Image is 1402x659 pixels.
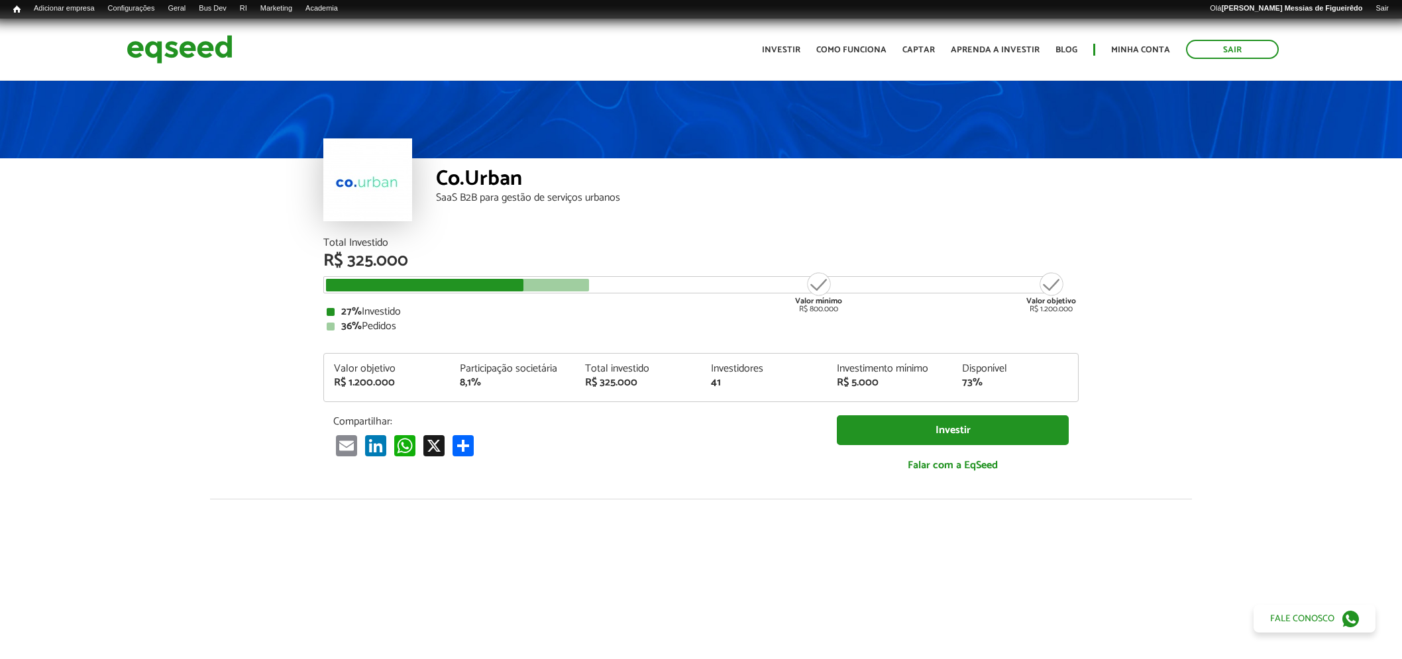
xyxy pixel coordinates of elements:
div: Pedidos [327,321,1075,332]
a: X [421,434,447,456]
a: Aprenda a investir [951,46,1040,54]
a: Academia [299,3,345,14]
div: Investidores [711,364,817,374]
div: Disponível [962,364,1068,374]
div: R$ 800.000 [794,271,843,313]
a: Sair [1369,3,1395,14]
div: R$ 325.000 [585,378,691,388]
div: 8,1% [460,378,566,388]
div: 41 [711,378,817,388]
a: RI [233,3,254,14]
div: SaaS B2B para gestão de serviços urbanos [436,193,1079,203]
a: Como funciona [816,46,887,54]
strong: Valor mínimo [795,295,842,307]
a: Início [7,3,27,16]
div: Investido [327,307,1075,317]
div: Participação societária [460,364,566,374]
strong: 27% [341,303,362,321]
div: Co.Urban [436,168,1079,193]
div: R$ 5.000 [837,378,943,388]
strong: 36% [341,317,362,335]
a: Blog [1055,46,1077,54]
div: R$ 325.000 [323,252,1079,270]
a: WhatsApp [392,434,418,456]
div: R$ 1.200.000 [334,378,440,388]
a: Compartilhar [450,434,476,456]
p: Compartilhar: [333,415,817,428]
a: LinkedIn [362,434,389,456]
div: Total Investido [323,238,1079,248]
a: Sair [1186,40,1279,59]
strong: Valor objetivo [1026,295,1076,307]
div: Total investido [585,364,691,374]
a: Investir [762,46,800,54]
a: Configurações [101,3,162,14]
a: Geral [161,3,192,14]
a: Olá[PERSON_NAME] Messias de Figueirêdo [1203,3,1369,14]
div: 73% [962,378,1068,388]
a: Bus Dev [192,3,233,14]
a: Minha conta [1111,46,1170,54]
div: Investimento mínimo [837,364,943,374]
div: Valor objetivo [334,364,440,374]
strong: [PERSON_NAME] Messias de Figueirêdo [1221,4,1362,12]
img: EqSeed [127,32,233,67]
a: Investir [837,415,1069,445]
a: Captar [902,46,935,54]
a: Adicionar empresa [27,3,101,14]
div: R$ 1.200.000 [1026,271,1076,313]
a: Marketing [254,3,299,14]
a: Fale conosco [1254,605,1375,633]
a: Email [333,434,360,456]
span: Início [13,5,21,14]
a: Falar com a EqSeed [837,452,1069,479]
